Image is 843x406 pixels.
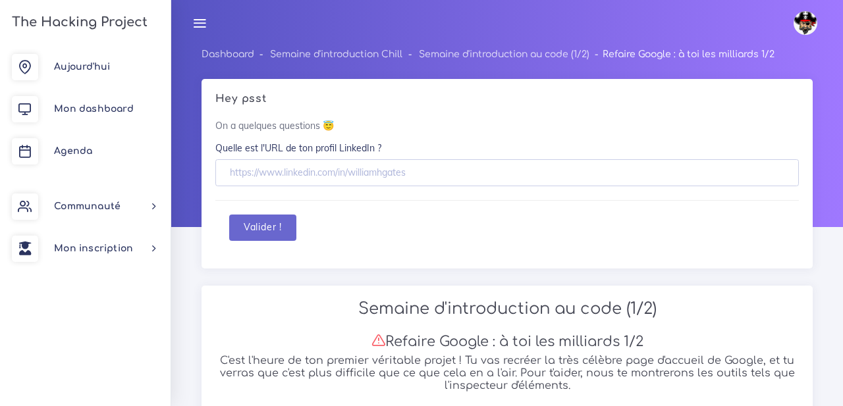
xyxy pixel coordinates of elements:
h2: Semaine d'introduction au code (1/2) [215,299,799,318]
h3: Refaire Google : à toi les milliards 1/2 [215,333,799,350]
li: Refaire Google : à toi les milliards 1/2 [589,46,775,63]
p: On a quelques questions 😇 [215,119,799,132]
input: https://www.linkedin.com/in/williamhgates [215,159,799,186]
span: Communauté [54,201,121,211]
h5: Hey psst [215,93,799,105]
h5: C'est l'heure de ton premier véritable projet ! Tu vas recréer la très célèbre page d'accueil de ... [215,355,799,392]
a: Semaine d'introduction au code (1/2) [419,49,589,59]
a: Semaine d'introduction Chill [270,49,402,59]
span: Mon dashboard [54,104,134,114]
h3: The Hacking Project [8,15,148,30]
span: Mon inscription [54,243,133,253]
label: Quelle est l'URL de ton profil LinkedIn ? [215,141,381,155]
span: Agenda [54,146,92,156]
button: Valider ! [229,215,296,241]
span: Aujourd'hui [54,62,110,72]
img: avatar [794,11,817,35]
a: Dashboard [202,49,254,59]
